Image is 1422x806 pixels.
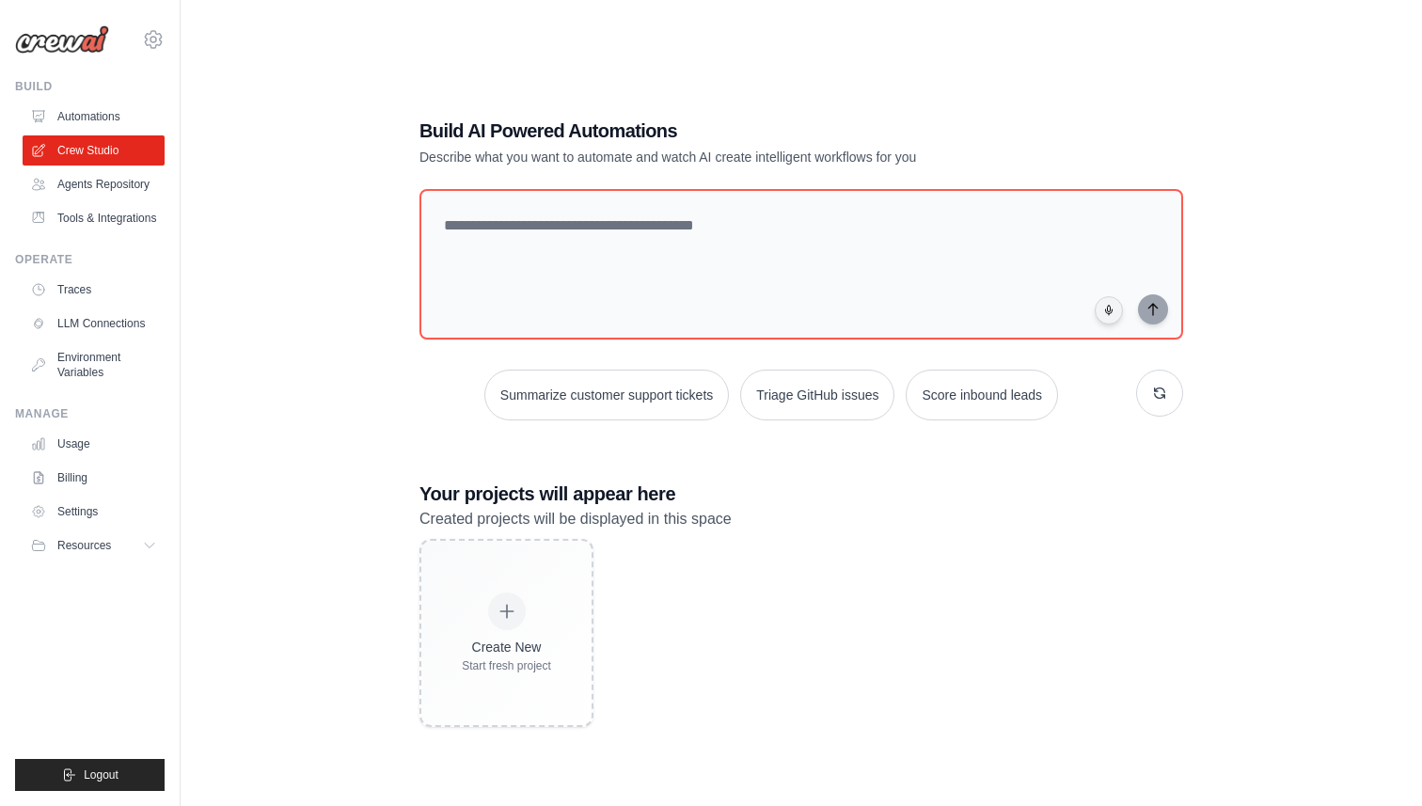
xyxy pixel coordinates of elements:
button: Score inbound leads [906,370,1058,420]
button: Get new suggestions [1136,370,1183,417]
div: Build [15,79,165,94]
p: Created projects will be displayed in this space [419,507,1183,531]
a: Agents Repository [23,169,165,199]
span: Resources [57,538,111,553]
div: Operate [15,252,165,267]
div: Manage [15,406,165,421]
h1: Build AI Powered Automations [419,118,1051,144]
span: Logout [84,767,118,782]
a: Automations [23,102,165,132]
a: Settings [23,497,165,527]
button: Resources [23,530,165,561]
a: Crew Studio [23,135,165,166]
h3: Your projects will appear here [419,481,1183,507]
img: Logo [15,25,109,54]
button: Logout [15,759,165,791]
a: Traces [23,275,165,305]
a: LLM Connections [23,308,165,339]
button: Triage GitHub issues [740,370,894,420]
a: Usage [23,429,165,459]
button: Click to speak your automation idea [1095,296,1123,324]
div: Start fresh project [462,658,551,673]
a: Billing [23,463,165,493]
a: Environment Variables [23,342,165,387]
button: Summarize customer support tickets [484,370,729,420]
p: Describe what you want to automate and watch AI create intelligent workflows for you [419,148,1051,166]
div: Create New [462,638,551,656]
a: Tools & Integrations [23,203,165,233]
